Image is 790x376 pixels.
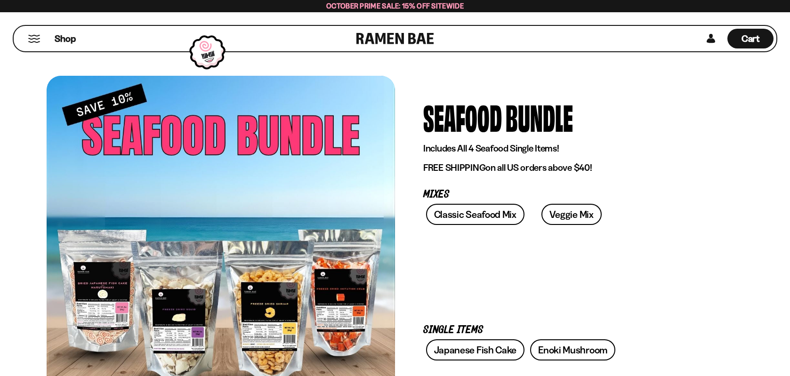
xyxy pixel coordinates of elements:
[742,33,760,44] span: Cart
[727,26,774,51] div: Cart
[55,32,76,45] span: Shop
[28,35,40,43] button: Mobile Menu Trigger
[426,339,525,360] a: Japanese Fish Cake
[423,143,715,154] p: Includes All 4 Seafood Single Items!
[423,326,715,335] p: Single Items
[55,29,76,48] a: Shop
[506,99,573,135] div: Bundle
[426,204,524,225] a: Classic Seafood Mix
[423,162,485,173] strong: FREE SHIPPING
[326,1,464,10] span: October Prime Sale: 15% off Sitewide
[530,339,615,360] a: Enoki Mushroom
[541,204,602,225] a: Veggie Mix
[423,162,715,174] p: on all US orders above $40!
[423,190,715,199] p: Mixes
[423,99,502,135] div: Seafood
